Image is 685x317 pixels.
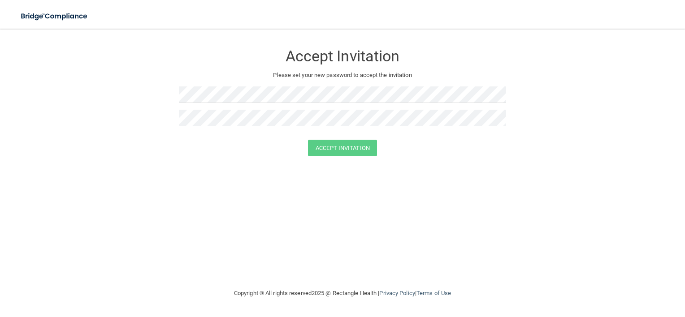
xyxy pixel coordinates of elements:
[379,290,415,296] a: Privacy Policy
[179,48,506,64] h3: Accept Invitation
[308,140,377,156] button: Accept Invitation
[416,290,451,296] a: Terms of Use
[186,70,499,81] p: Please set your new password to accept the invitation
[179,279,506,308] div: Copyright © All rights reserved 2025 @ Rectangle Health | |
[13,7,96,26] img: bridge_compliance_login_screen.278c3ca4.svg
